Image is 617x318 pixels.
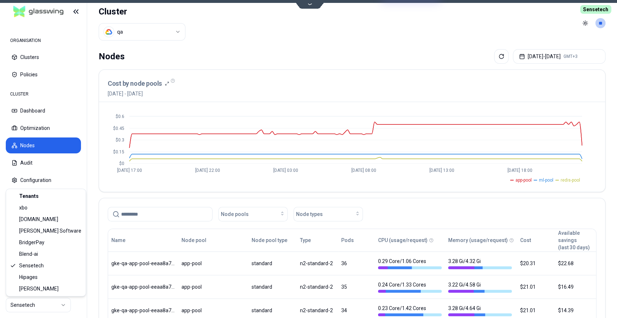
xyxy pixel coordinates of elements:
span: Hipages [19,274,38,281]
span: [PERSON_NAME] [19,285,59,292]
span: Sensetech [19,262,44,269]
div: Tenants [8,190,84,202]
span: xbo [19,204,27,211]
span: Blend-ai [19,250,38,258]
span: [DOMAIN_NAME] [19,216,58,223]
span: [PERSON_NAME] Software [19,227,81,234]
span: BridgerPay [19,239,44,246]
